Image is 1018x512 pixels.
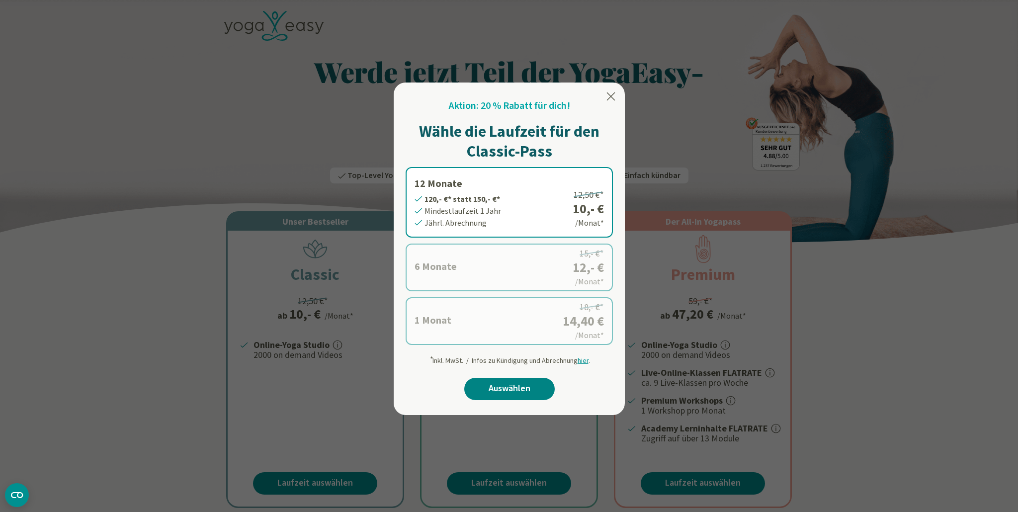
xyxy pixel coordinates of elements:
[406,121,613,161] h1: Wähle die Laufzeit für den Classic-Pass
[5,483,29,507] button: CMP-Widget öffnen
[449,98,570,113] h2: Aktion: 20 % Rabatt für dich!
[429,351,590,366] div: Inkl. MwSt. / Infos zu Kündigung und Abrechnung .
[578,356,589,365] span: hier
[464,378,555,400] a: Auswählen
